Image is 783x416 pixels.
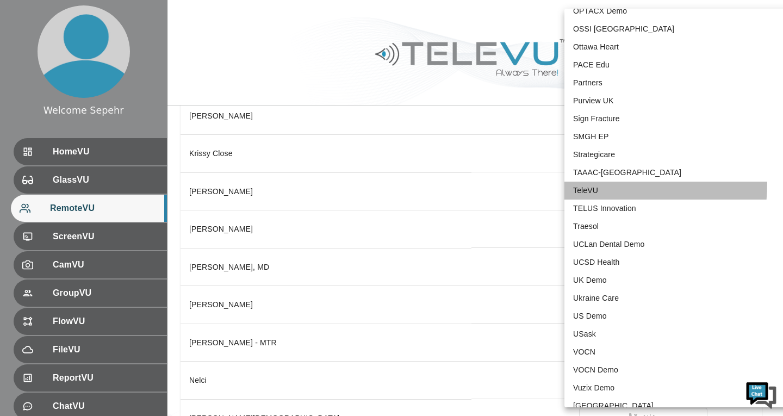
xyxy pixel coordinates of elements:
[178,5,204,32] div: Minimize live chat window
[18,51,46,78] img: d_736959983_company_1615157101543_736959983
[57,57,183,71] div: Chat with us now
[63,137,150,247] span: We're online!
[5,297,207,335] textarea: Type your message and hit 'Enter'
[745,378,778,411] img: Chat Widget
